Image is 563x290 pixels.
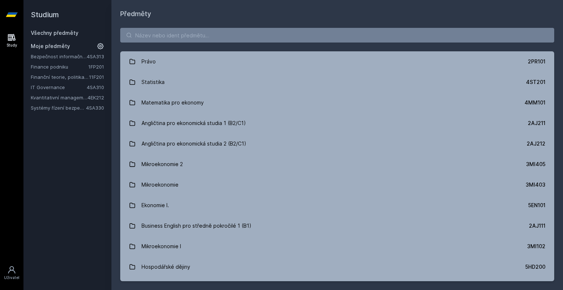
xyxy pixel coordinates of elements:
[88,64,104,70] a: 1FP201
[525,99,545,106] div: 4MM101
[528,120,545,127] div: 2AJ211
[526,181,545,188] div: 3MI403
[528,58,545,65] div: 2PR101
[525,263,545,271] div: 5HD200
[31,84,87,91] a: IT Governance
[526,78,545,86] div: 4ST201
[120,195,554,216] a: Ekonomie I. 5EN101
[141,198,169,213] div: Ekonomie I.
[141,239,181,254] div: Mikroekonomie I
[141,136,246,151] div: Angličtina pro ekonomická studia 2 (B2/C1)
[120,175,554,195] a: Mikroekonomie 3MI403
[120,257,554,277] a: Hospodářské dějiny 5HD200
[526,161,545,168] div: 3MI405
[120,51,554,72] a: Právo 2PR101
[141,177,179,192] div: Mikroekonomie
[141,75,165,89] div: Statistika
[120,28,554,43] input: Název nebo ident předmětu…
[528,202,545,209] div: 5EN101
[31,104,86,111] a: Systémy řízení bezpečnostních událostí
[120,72,554,92] a: Statistika 4ST201
[141,116,246,131] div: Angličtina pro ekonomická studia 1 (B2/C1)
[141,219,251,233] div: Business English pro středně pokročilé 1 (B1)
[141,260,190,274] div: Hospodářské dějiny
[7,43,17,48] div: Study
[529,222,545,230] div: 2AJ111
[141,95,204,110] div: Matematika pro ekonomy
[1,262,22,284] a: Uživatel
[120,236,554,257] a: Mikroekonomie I 3MI102
[31,73,89,81] a: Finanční teorie, politika a instituce
[120,113,554,133] a: Angličtina pro ekonomická studia 1 (B2/C1) 2AJ211
[1,29,22,52] a: Study
[87,84,104,90] a: 4SA310
[527,243,545,250] div: 3MI102
[88,95,104,100] a: 4EK212
[89,74,104,80] a: 11F201
[120,92,554,113] a: Matematika pro ekonomy 4MM101
[87,54,104,59] a: 4SA313
[31,53,87,60] a: Bezpečnost informačních systémů
[120,9,554,19] h1: Předměty
[4,275,19,280] div: Uživatel
[527,140,545,147] div: 2AJ212
[141,54,156,69] div: Právo
[120,154,554,175] a: Mikroekonomie 2 3MI405
[31,30,78,36] a: Všechny předměty
[31,94,88,101] a: Kvantitativní management
[31,43,70,50] span: Moje předměty
[86,105,104,111] a: 4SA330
[120,133,554,154] a: Angličtina pro ekonomická studia 2 (B2/C1) 2AJ212
[141,157,183,172] div: Mikroekonomie 2
[31,63,88,70] a: Finance podniku
[120,216,554,236] a: Business English pro středně pokročilé 1 (B1) 2AJ111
